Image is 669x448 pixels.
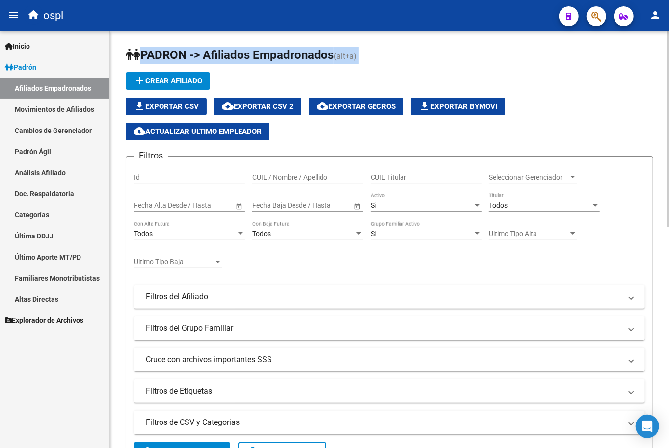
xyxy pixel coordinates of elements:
[222,100,234,112] mat-icon: cloud_download
[146,291,621,302] mat-panel-title: Filtros del Afiliado
[636,415,659,438] div: Open Intercom Messenger
[146,386,621,396] mat-panel-title: Filtros de Etiquetas
[334,52,357,61] span: (alt+a)
[489,230,568,238] span: Ultimo Tipo Alta
[134,316,645,340] mat-expansion-panel-header: Filtros del Grupo Familiar
[419,102,497,111] span: Exportar Bymovi
[214,98,301,115] button: Exportar CSV 2
[134,77,202,85] span: Crear Afiliado
[352,201,362,211] button: Open calendar
[43,5,63,26] span: ospl
[126,72,210,90] button: Crear Afiliado
[411,98,505,115] button: Exportar Bymovi
[134,127,262,136] span: Actualizar ultimo Empleador
[489,173,568,182] span: Seleccionar Gerenciador
[5,315,83,326] span: Explorador de Archivos
[296,201,345,210] input: Fecha fin
[252,201,288,210] input: Fecha inicio
[309,98,403,115] button: Exportar GECROS
[134,379,645,403] mat-expansion-panel-header: Filtros de Etiquetas
[649,9,661,21] mat-icon: person
[371,230,376,237] span: Si
[134,102,199,111] span: Exportar CSV
[317,100,328,112] mat-icon: cloud_download
[134,230,153,237] span: Todos
[489,201,508,209] span: Todos
[252,230,271,237] span: Todos
[419,100,430,112] mat-icon: file_download
[222,102,294,111] span: Exportar CSV 2
[126,123,269,140] button: Actualizar ultimo Empleador
[134,201,170,210] input: Fecha inicio
[134,285,645,309] mat-expansion-panel-header: Filtros del Afiliado
[134,411,645,434] mat-expansion-panel-header: Filtros de CSV y Categorias
[146,323,621,334] mat-panel-title: Filtros del Grupo Familiar
[146,417,621,428] mat-panel-title: Filtros de CSV y Categorias
[126,48,334,62] span: PADRON -> Afiliados Empadronados
[134,125,145,137] mat-icon: cloud_download
[134,258,214,266] span: Ultimo Tipo Baja
[134,149,168,162] h3: Filtros
[134,348,645,371] mat-expansion-panel-header: Cruce con archivos importantes SSS
[178,201,226,210] input: Fecha fin
[126,98,207,115] button: Exportar CSV
[317,102,396,111] span: Exportar GECROS
[5,62,36,73] span: Padrón
[371,201,376,209] span: Si
[146,354,621,365] mat-panel-title: Cruce con archivos importantes SSS
[234,201,244,211] button: Open calendar
[8,9,20,21] mat-icon: menu
[5,41,30,52] span: Inicio
[134,75,145,86] mat-icon: add
[134,100,145,112] mat-icon: file_download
